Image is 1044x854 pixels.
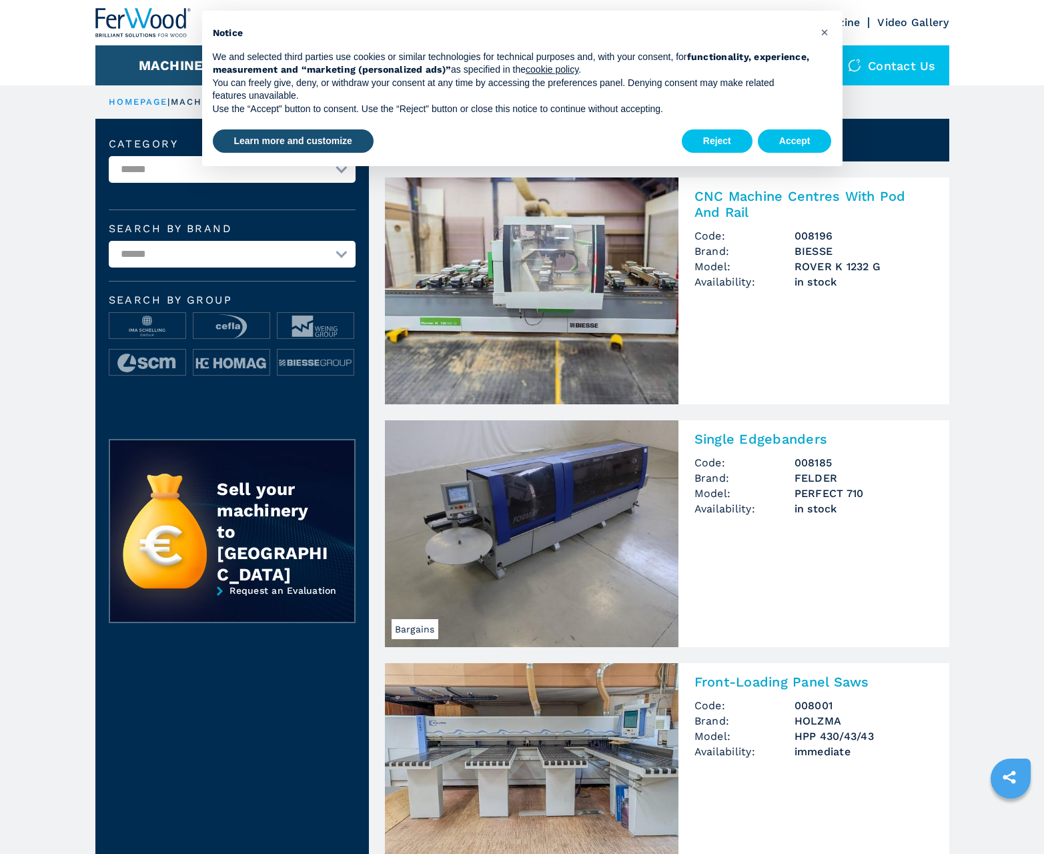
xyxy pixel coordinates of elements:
img: CNC Machine Centres With Pod And Rail BIESSE ROVER K 1232 G [385,177,678,404]
button: Accept [758,129,832,153]
img: Contact us [848,59,861,72]
span: Availability: [694,274,795,290]
a: HOMEPAGE [109,97,168,107]
h3: HPP 430/43/43 [795,729,933,744]
p: You can freely give, deny, or withdraw your consent at any time by accessing the preferences pane... [213,77,811,103]
span: Brand: [694,244,795,259]
span: in stock [795,274,933,290]
span: Brand: [694,470,795,486]
h2: Front-Loading Panel Saws [694,674,933,690]
span: Model: [694,259,795,274]
span: immediate [795,744,933,759]
div: Contact us [835,45,949,85]
h2: CNC Machine Centres With Pod And Rail [694,188,933,220]
h3: 008196 [795,228,933,244]
a: CNC Machine Centres With Pod And Rail BIESSE ROVER K 1232 GCNC Machine Centres With Pod And RailC... [385,177,949,404]
button: Reject [682,129,752,153]
span: Bargains [392,619,438,639]
span: Code: [694,455,795,470]
h3: PERFECT 710 [795,486,933,501]
button: Close this notice [815,21,836,43]
p: Use the “Accept” button to consent. Use the “Reject” button or close this notice to continue with... [213,103,811,116]
div: Sell your machinery to [GEOGRAPHIC_DATA] [217,478,328,585]
p: machines [171,96,228,108]
h3: HOLZMA [795,713,933,729]
strong: functionality, experience, measurement and “marketing (personalized ads)” [213,51,810,75]
label: Category [109,139,356,149]
img: image [193,350,270,376]
button: Learn more and customize [213,129,374,153]
span: Availability: [694,744,795,759]
a: cookie policy [526,64,578,75]
img: image [193,313,270,340]
span: in stock [795,501,933,516]
span: Model: [694,486,795,501]
span: Availability: [694,501,795,516]
iframe: Chat [987,794,1034,844]
span: Code: [694,228,795,244]
img: image [278,350,354,376]
h3: 008001 [795,698,933,713]
a: Video Gallery [877,16,949,29]
a: Single Edgebanders FELDER PERFECT 710BargainsSingle EdgebandersCode:008185Brand:FELDERModel:PERFE... [385,420,949,647]
a: Request an Evaluation [109,585,356,633]
span: × [821,24,829,40]
img: Ferwood [95,8,191,37]
img: Single Edgebanders FELDER PERFECT 710 [385,420,678,647]
p: We and selected third parties use cookies or similar technologies for technical purposes and, wit... [213,51,811,77]
label: Search by brand [109,224,356,234]
h3: BIESSE [795,244,933,259]
h2: Single Edgebanders [694,431,933,447]
span: Code: [694,698,795,713]
img: image [278,313,354,340]
h3: FELDER [795,470,933,486]
button: Machines [139,57,212,73]
span: Model: [694,729,795,744]
span: Search by group [109,295,356,306]
h2: Notice [213,27,811,40]
h3: 008185 [795,455,933,470]
h3: ROVER K 1232 G [795,259,933,274]
a: sharethis [993,761,1026,794]
img: image [109,350,185,376]
span: | [167,97,170,107]
span: Brand: [694,713,795,729]
img: image [109,313,185,340]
